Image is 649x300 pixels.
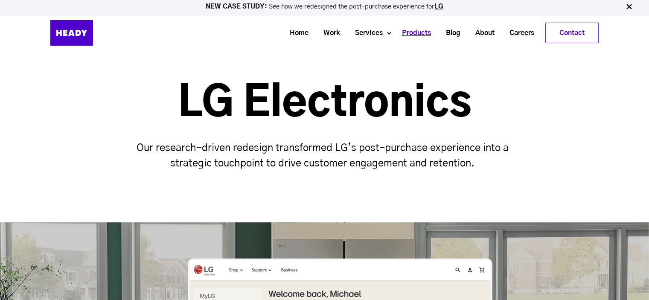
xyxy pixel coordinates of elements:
a: Blog [435,25,465,41]
div: Navigation Menu [114,23,599,43]
strong: NEW CASE STUDY: [206,3,269,10]
h1: LG Electronics [122,83,528,124]
img: Close Bar [625,3,633,11]
a: Careers [499,25,538,41]
a: About [465,25,499,41]
a: Contact [546,23,598,43]
a: Home [279,25,313,41]
a: Products [391,25,435,41]
img: Heady_Logo_Web-01 (1) [50,20,93,46]
a: LG [434,3,443,10]
a: Work [313,25,344,41]
p: Our research-driven redesign transformed LG’s post-purchase experience into a strategic touchpoin... [122,140,528,171]
a: Services [344,25,387,41]
p: See how we redesigned the post-purchase experience for [4,3,645,10]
